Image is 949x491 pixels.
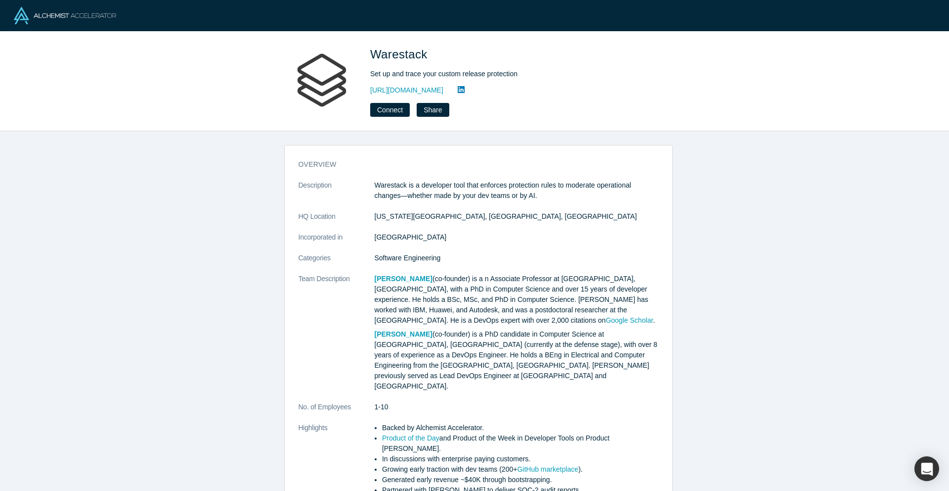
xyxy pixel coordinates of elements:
[287,46,356,115] img: Warestack's Logo
[370,48,431,61] span: Warestack
[382,433,658,454] li: and Product of the Week in Developer Tools on Product [PERSON_NAME].
[375,274,658,326] p: (co-founder) is a n Associate Professor at [GEOGRAPHIC_DATA], [GEOGRAPHIC_DATA], with a PhD in Co...
[299,402,375,423] dt: No. of Employees
[375,211,658,222] dd: [US_STATE][GEOGRAPHIC_DATA], [GEOGRAPHIC_DATA], [GEOGRAPHIC_DATA]
[375,329,658,392] p: (co-founder) is a PhD candidate in Computer Science at [GEOGRAPHIC_DATA], [GEOGRAPHIC_DATA] (curr...
[299,159,645,170] h3: overview
[299,232,375,253] dt: Incorporated in
[299,180,375,211] dt: Description
[375,330,432,338] a: [PERSON_NAME]
[299,211,375,232] dt: HQ Location
[382,464,658,475] li: Growing early traction with dev teams (200+ ).
[375,232,658,243] dd: [GEOGRAPHIC_DATA]
[14,7,116,24] img: Alchemist Logo
[517,465,578,473] a: GitHub marketplace
[375,275,432,283] a: [PERSON_NAME]
[382,454,658,464] li: In discussions with enterprise paying customers.
[370,85,443,96] a: [URL][DOMAIN_NAME]
[382,423,658,433] li: Backed by Alchemist Accelerator.
[417,103,449,117] button: Share
[375,402,658,412] dd: 1-10
[299,253,375,274] dt: Categories
[375,254,441,262] span: Software Engineering
[382,475,658,485] li: Generated early revenue ~$40K through bootstrapping.
[605,316,653,324] a: Google Scholar
[299,274,375,402] dt: Team Description
[382,434,439,442] a: Product of the Day
[375,180,658,201] p: Warestack is a developer tool that enforces protection rules to moderate operational changes—whet...
[370,103,410,117] button: Connect
[370,69,647,79] div: Set up and trace your custom release protection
